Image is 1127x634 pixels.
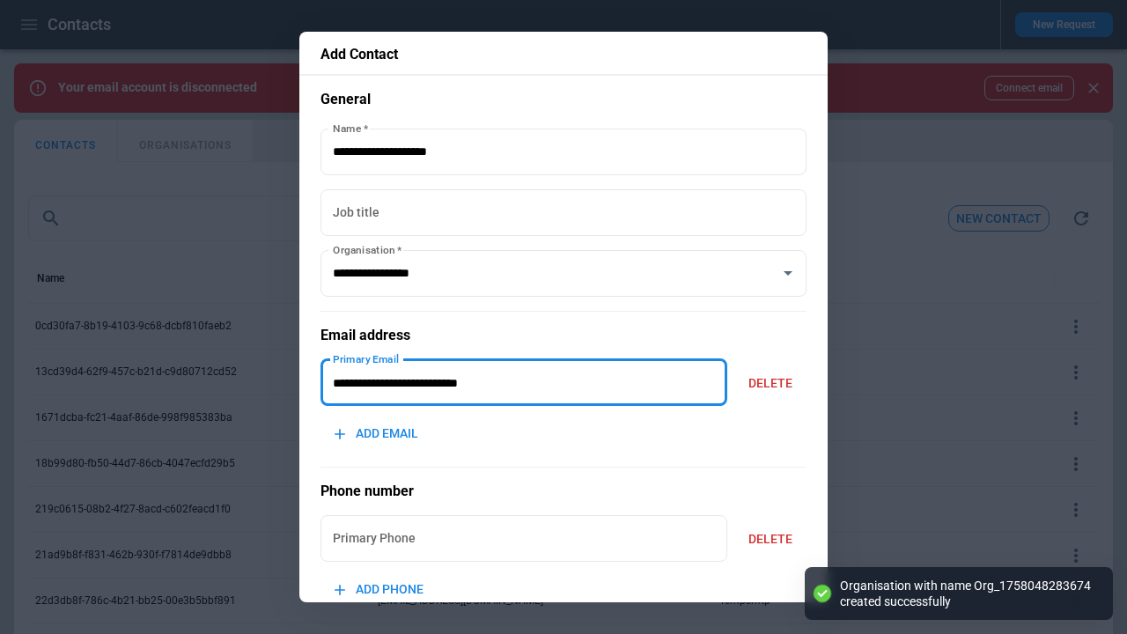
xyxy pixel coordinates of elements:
[320,482,807,501] h5: Phone number
[333,121,368,136] label: Name
[320,571,438,608] button: ADD PHONE
[734,365,807,402] button: DELETE
[320,90,807,109] h5: General
[320,415,432,453] button: ADD EMAIL
[840,578,1095,609] div: Organisation with name Org_1758048283674 created successfully
[333,351,400,366] label: Primary Email
[333,242,401,257] label: Organisation
[776,261,800,285] button: Open
[320,46,807,63] p: Add Contact
[320,326,807,345] h5: Email address
[734,520,807,558] button: DELETE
